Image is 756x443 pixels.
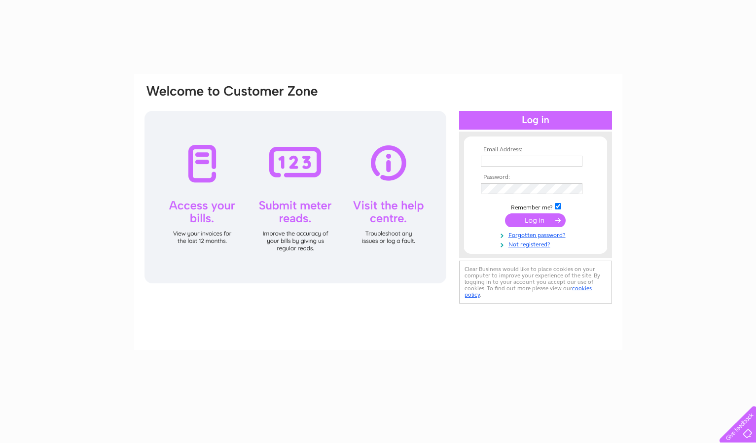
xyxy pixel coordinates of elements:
[478,174,593,181] th: Password:
[478,202,593,211] td: Remember me?
[481,239,593,248] a: Not registered?
[481,230,593,239] a: Forgotten password?
[465,285,592,298] a: cookies policy
[505,213,566,227] input: Submit
[478,146,593,153] th: Email Address:
[459,261,612,304] div: Clear Business would like to place cookies on your computer to improve your experience of the sit...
